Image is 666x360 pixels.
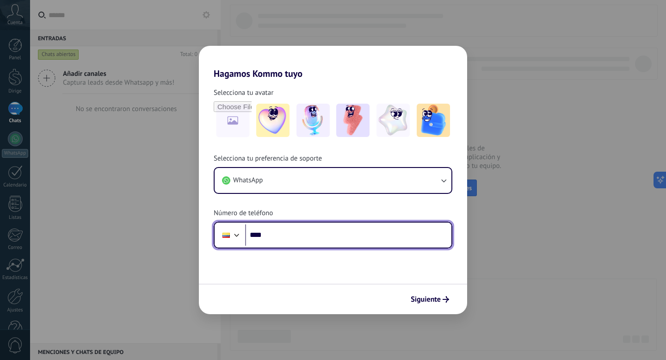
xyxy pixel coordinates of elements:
img: -1.jpeg [256,104,290,137]
font: Número de teléfono [214,209,273,217]
font: WhatsApp [233,176,263,185]
div: Ecuador: +593 [217,225,235,245]
font: Siguiente [411,295,441,304]
font: Hagamos Kommo tuyo [214,68,302,80]
button: WhatsApp [215,168,451,193]
font: Selecciona tu preferencia de soporte [214,154,322,163]
img: -4.jpeg [376,104,410,137]
img: -5.jpeg [417,104,450,137]
font: Selecciona tu avatar [214,88,273,97]
img: -2.jpeg [296,104,330,137]
button: Siguiente [407,292,453,307]
img: -3.jpeg [336,104,370,137]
